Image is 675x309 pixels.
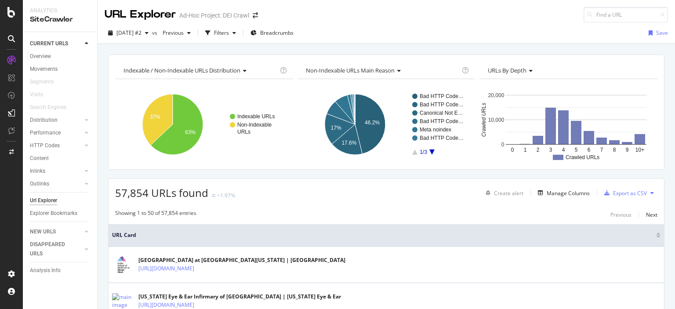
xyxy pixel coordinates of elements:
a: DISAPPEARED URLS [30,240,82,258]
text: 1/3 [420,149,427,155]
div: Search Engines [30,103,66,112]
button: Previous [610,209,631,220]
span: Breadcrumbs [260,29,294,36]
input: Find a URL [584,7,668,22]
a: Overview [30,52,91,61]
button: Filters [202,26,240,40]
text: 37% [150,114,160,120]
div: Filters [214,29,229,36]
a: [URL][DOMAIN_NAME] [138,264,194,273]
text: 7 [600,147,603,153]
a: Outlinks [30,179,82,189]
text: Bad HTTP Code… [420,135,464,141]
div: A chart. [479,86,655,163]
div: Explorer Bookmarks [30,209,77,218]
button: Manage Columns [534,188,590,198]
a: NEW URLS [30,227,82,236]
text: 0 [501,142,504,148]
text: 8 [613,147,616,153]
a: Content [30,154,91,163]
button: [DATE] #2 [105,26,152,40]
a: Url Explorer [30,196,91,205]
text: Meta noindex [420,127,451,133]
text: 9 [626,147,629,153]
div: Performance [30,128,61,138]
text: 20,000 [488,92,504,98]
svg: A chart. [298,86,473,163]
a: Movements [30,65,91,74]
text: Bad HTTP Code… [420,93,464,99]
a: Performance [30,128,82,138]
div: Previous [610,211,631,218]
div: Save [656,29,668,36]
span: URL Card [112,231,654,239]
text: Non-Indexable [237,122,272,128]
div: +1.97% [217,192,235,199]
span: Non-Indexable URLs Main Reason [306,66,395,74]
div: Export as CSV [613,189,647,197]
button: Previous [159,26,194,40]
div: Distribution [30,116,58,125]
div: Ad-Hoc Project: DEI Crawl [179,11,249,20]
span: 57,854 URLs found [115,185,208,200]
div: Manage Columns [547,189,590,197]
button: Breadcrumbs [247,26,297,40]
h4: Non-Indexable URLs Main Reason [304,63,461,77]
a: CURRENT URLS [30,39,82,48]
button: Next [646,209,657,220]
a: HTTP Codes [30,141,82,150]
button: Save [645,26,668,40]
text: Crawled URLs [481,103,487,137]
a: Explorer Bookmarks [30,209,91,218]
span: 2025 Aug. 5th #2 [116,29,142,36]
div: Analytics [30,7,90,15]
text: URLs [237,129,250,135]
div: Url Explorer [30,196,57,205]
div: HTTP Codes [30,141,60,150]
text: 46.2% [365,120,380,126]
text: 2 [537,147,540,153]
a: Visits [30,90,52,99]
div: NEW URLS [30,227,56,236]
a: Segments [30,77,62,87]
text: 1 [524,147,527,153]
div: [GEOGRAPHIC_DATA] at [GEOGRAPHIC_DATA][US_STATE] | [GEOGRAPHIC_DATA] [138,256,345,264]
div: Segments [30,77,54,87]
h4: URLs by Depth [486,63,650,77]
text: 17% [330,125,341,131]
div: Inlinks [30,167,45,176]
text: 0 [511,147,514,153]
div: DISAPPEARED URLS [30,240,74,258]
div: [US_STATE] Eye & Ear Infirmary of [GEOGRAPHIC_DATA] | [US_STATE] Eye & Ear [138,293,341,301]
h4: Indexable / Non-Indexable URLs Distribution [122,63,278,77]
text: Canonical Not E… [420,110,463,116]
a: Analysis Info [30,266,91,275]
text: Bad HTTP Code… [420,102,464,108]
div: arrow-right-arrow-left [253,12,258,18]
div: Overview [30,52,51,61]
button: Export as CSV [601,186,647,200]
div: Movements [30,65,58,74]
div: CURRENT URLS [30,39,68,48]
div: URL Explorer [105,7,176,22]
text: 63% [185,129,196,135]
img: main image [112,254,134,276]
svg: A chart. [115,86,291,163]
div: Visits [30,90,43,99]
span: URLs by Depth [488,66,526,74]
button: Create alert [482,186,523,200]
div: Create alert [494,189,523,197]
div: SiteCrawler [30,15,90,25]
img: main image [112,293,134,309]
span: Previous [159,29,184,36]
text: Bad HTTP Code… [420,118,464,124]
text: 10+ [635,147,644,153]
div: Content [30,154,49,163]
div: Analysis Info [30,266,61,275]
text: Indexable URLs [237,113,275,120]
div: Showing 1 to 50 of 57,854 entries [115,209,196,220]
span: Indexable / Non-Indexable URLs distribution [123,66,240,74]
text: 6 [588,147,591,153]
